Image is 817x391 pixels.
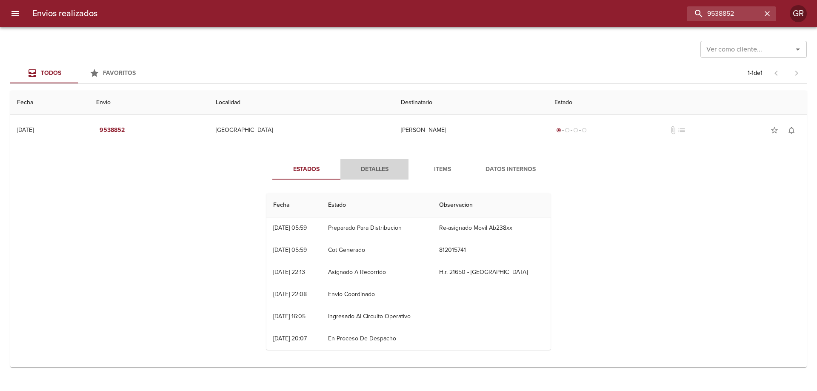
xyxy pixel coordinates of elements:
[100,125,125,136] em: 9538852
[321,217,433,239] td: Preparado Para Distribucion
[786,63,807,83] span: Pagina siguiente
[687,6,762,21] input: buscar
[573,128,578,133] span: radio_button_unchecked
[17,126,34,134] div: [DATE]
[432,239,551,261] td: 812015741
[5,3,26,24] button: menu
[770,126,779,134] span: star_border
[273,224,307,231] div: [DATE] 05:59
[103,69,136,77] span: Favoritos
[792,43,804,55] button: Abrir
[209,115,394,146] td: [GEOGRAPHIC_DATA]
[748,69,763,77] p: 1 - 1 de 1
[565,128,570,133] span: radio_button_unchecked
[266,193,321,217] th: Fecha
[277,164,335,175] span: Estados
[321,328,433,350] td: En Proceso De Despacho
[394,115,548,146] td: [PERSON_NAME]
[273,246,307,254] div: [DATE] 05:59
[766,122,783,139] button: Agregar a favoritos
[266,193,551,350] table: Tabla de seguimiento
[432,193,551,217] th: Observacion
[272,159,545,180] div: Tabs detalle de guia
[346,164,403,175] span: Detalles
[321,239,433,261] td: Cot Generado
[783,122,800,139] button: Activar notificaciones
[10,91,89,115] th: Fecha
[548,91,807,115] th: Estado
[273,313,306,320] div: [DATE] 16:05
[273,268,305,276] div: [DATE] 22:13
[790,5,807,22] div: GR
[321,193,433,217] th: Estado
[582,128,587,133] span: radio_button_unchecked
[96,123,128,138] button: 9538852
[321,305,433,328] td: Ingresado Al Circuito Operativo
[790,5,807,22] div: Abrir información de usuario
[414,164,471,175] span: Items
[10,91,807,367] table: Tabla de envíos del cliente
[432,217,551,239] td: Re-asignado Movil Ab238xx
[669,126,677,134] span: No tiene documentos adjuntos
[32,7,97,20] h6: Envios realizados
[554,126,588,134] div: Generado
[10,63,146,83] div: Tabs Envios
[321,283,433,305] td: Envio Coordinado
[556,128,561,133] span: radio_button_checked
[273,335,307,342] div: [DATE] 20:07
[209,91,394,115] th: Localidad
[677,126,686,134] span: No tiene pedido asociado
[394,91,548,115] th: Destinatario
[432,261,551,283] td: H.r. 21650 - [GEOGRAPHIC_DATA]
[766,68,786,77] span: Pagina anterior
[787,126,796,134] span: notifications_none
[482,164,540,175] span: Datos Internos
[89,91,209,115] th: Envio
[41,69,61,77] span: Todos
[321,261,433,283] td: Asignado A Recorrido
[273,291,307,298] div: [DATE] 22:08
